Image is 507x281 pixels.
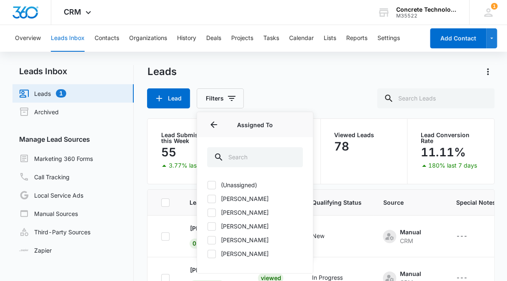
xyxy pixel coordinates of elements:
[129,25,167,52] button: Organizations
[481,65,495,78] button: Actions
[396,13,457,19] div: account id
[207,120,303,129] p: Assigned To
[383,228,436,245] div: - - Select to Edit Field
[207,208,303,217] label: [PERSON_NAME]
[491,3,497,10] span: 1
[456,198,495,207] span: Special Notes
[312,198,363,207] span: Qualifying Status
[456,231,482,241] div: - - Select to Edit Field
[190,224,238,247] a: [PERSON_NAME]0 days old
[190,238,225,248] span: 0 days old
[421,146,466,159] p: 11.11%
[207,249,303,258] label: [PERSON_NAME]
[396,6,457,13] div: account name
[64,8,81,16] span: CRM
[177,25,196,52] button: History
[207,194,303,203] label: [PERSON_NAME]
[400,269,421,278] div: Manual
[19,172,70,182] a: Call Tracking
[207,222,303,231] label: [PERSON_NAME]
[168,163,219,168] p: 3.77% last 7 days
[147,88,190,108] button: Lead
[19,227,90,237] a: Third-Party Sources
[190,266,238,274] p: [PERSON_NAME]
[312,231,324,240] div: New
[421,132,481,144] p: Lead Conversion Rate
[95,25,119,52] button: Contacts
[430,28,486,48] button: Add Contact
[334,140,349,153] p: 78
[206,25,221,52] button: Deals
[289,25,314,52] button: Calendar
[377,25,400,52] button: Settings
[190,198,238,207] span: Lead Name
[161,146,176,159] p: 55
[383,198,436,207] span: Source
[263,25,279,52] button: Tasks
[19,208,78,218] a: Manual Sources
[197,88,244,108] button: Filters
[324,25,336,52] button: Lists
[51,25,85,52] button: Leads Inbox
[231,25,253,52] button: Projects
[400,228,421,236] div: Manual
[15,25,41,52] button: Overview
[19,190,83,200] a: Local Service Ads
[161,132,220,144] p: Lead Submissions this Week
[207,236,303,244] label: [PERSON_NAME]
[207,147,303,167] input: Search
[312,231,339,241] div: - - Select to Edit Field
[19,246,52,255] a: Zapier
[207,118,220,131] button: Back
[346,25,367,52] button: Reports
[456,231,467,241] div: ---
[12,65,134,78] h2: Leads Inbox
[19,153,93,163] a: Marketing 360 Forms
[400,236,421,245] div: CRM
[19,107,59,117] a: Archived
[207,181,303,189] label: (Unassigned)
[491,3,497,10] div: notifications count
[12,134,134,144] h3: Manage Lead Sources
[147,65,176,78] h1: Leads
[19,88,66,98] a: Leads1
[377,88,495,108] input: Search Leads
[334,132,394,138] p: Viewed Leads
[428,163,477,168] p: 180% last 7 days
[190,224,238,233] p: [PERSON_NAME]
